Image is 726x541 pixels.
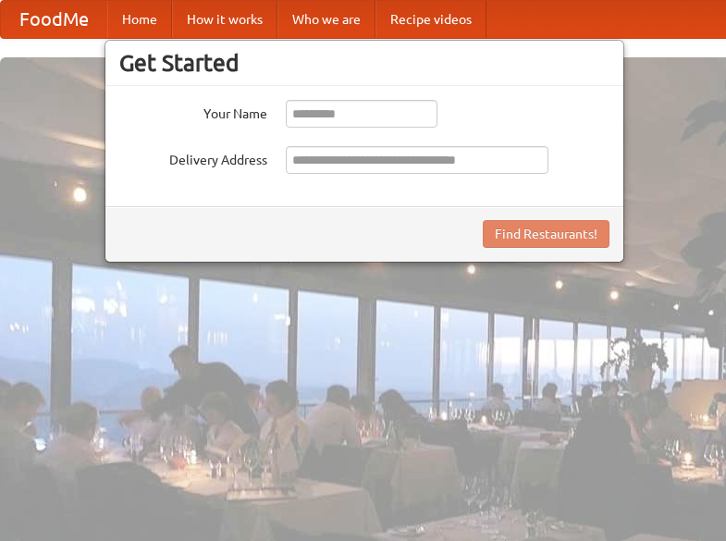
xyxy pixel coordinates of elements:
[119,100,267,123] label: Your Name
[172,1,277,38] a: How it works
[483,220,609,248] button: Find Restaurants!
[375,1,486,38] a: Recipe videos
[119,49,609,77] h3: Get Started
[1,1,107,38] a: FoodMe
[277,1,375,38] a: Who we are
[107,1,172,38] a: Home
[119,146,267,169] label: Delivery Address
